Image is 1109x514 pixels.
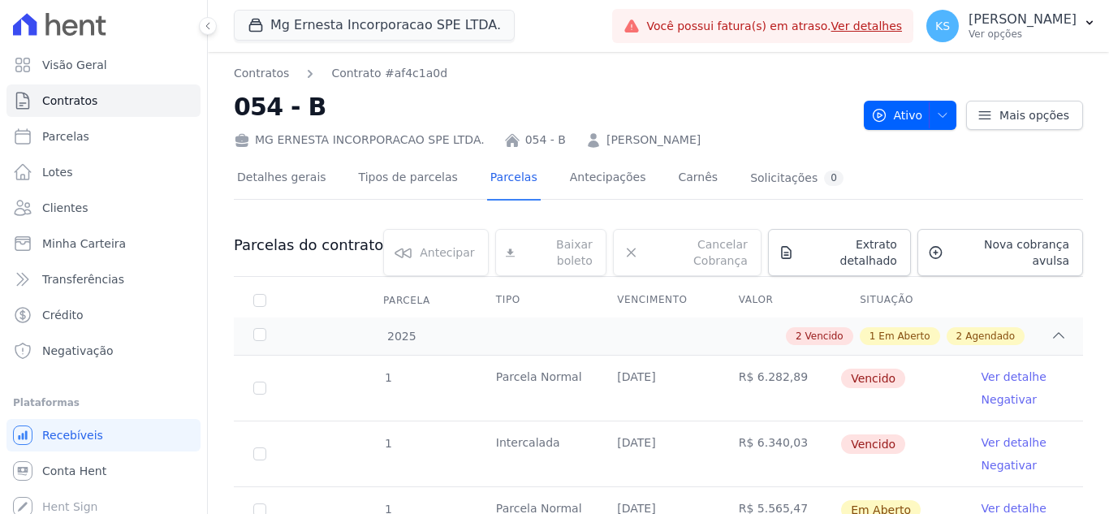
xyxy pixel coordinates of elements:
a: Detalhes gerais [234,158,330,201]
nav: Breadcrumb [234,65,851,82]
span: Vencido [805,329,844,343]
a: Parcelas [487,158,541,201]
span: Lotes [42,164,73,180]
h3: Parcelas do contrato [234,235,383,255]
span: 2 [796,329,802,343]
a: Ver detalhes [831,19,903,32]
span: Recebíveis [42,427,103,443]
td: [DATE] [598,421,718,486]
a: Tipos de parcelas [356,158,461,201]
span: Minha Carteira [42,235,126,252]
span: Visão Geral [42,57,107,73]
a: Minha Carteira [6,227,201,260]
span: Clientes [42,200,88,216]
a: Solicitações0 [747,158,847,201]
td: Parcela Normal [477,356,598,421]
span: Extrato detalhado [800,236,897,269]
span: Crédito [42,307,84,323]
span: Negativação [42,343,114,359]
div: 0 [824,171,844,186]
span: Vencido [841,369,905,388]
a: Negativar [982,393,1038,406]
span: Parcelas [42,128,89,145]
button: KS [PERSON_NAME] Ver opções [913,3,1109,49]
a: Visão Geral [6,49,201,81]
a: Conta Hent [6,455,201,487]
a: Crédito [6,299,201,331]
td: Intercalada [477,421,598,486]
span: 1 [383,371,392,384]
th: Valor [719,283,840,317]
a: Contrato #af4c1a0d [331,65,447,82]
input: default [253,382,266,395]
span: 1 [870,329,876,343]
th: Situação [840,283,961,317]
a: Carnês [675,158,721,201]
span: Mais opções [999,107,1069,123]
div: Parcela [364,284,450,317]
button: Mg Ernesta Incorporacao SPE LTDA. [234,10,515,41]
a: Parcelas [6,120,201,153]
span: Em Aberto [878,329,930,343]
nav: Breadcrumb [234,65,447,82]
span: Contratos [42,93,97,109]
span: Nova cobrança avulsa [950,236,1069,269]
a: Negativação [6,335,201,367]
div: Solicitações [750,171,844,186]
a: Contratos [6,84,201,117]
a: Clientes [6,192,201,224]
span: 2 [956,329,963,343]
a: Recebíveis [6,419,201,451]
span: Conta Hent [42,463,106,479]
a: Ver detalhe [982,369,1046,385]
span: Vencido [841,434,905,454]
td: R$ 6.282,89 [719,356,840,421]
th: Tipo [477,283,598,317]
a: Ver detalhe [982,434,1046,451]
iframe: Intercom live chat [16,459,55,498]
div: MG ERNESTA INCORPORACAO SPE LTDA. [234,132,485,149]
div: Plataformas [13,393,194,412]
a: 054 - B [525,132,566,149]
h2: 054 - B [234,89,851,125]
a: Transferências [6,263,201,296]
span: KS [935,20,950,32]
a: Negativar [982,459,1038,472]
a: Antecipações [567,158,649,201]
span: Ativo [871,101,923,130]
span: Você possui fatura(s) em atraso. [646,18,902,35]
a: Nova cobrança avulsa [917,229,1083,276]
p: Ver opções [969,28,1077,41]
td: [DATE] [598,356,718,421]
a: [PERSON_NAME] [606,132,701,149]
a: Lotes [6,156,201,188]
p: [PERSON_NAME] [969,11,1077,28]
span: Transferências [42,271,124,287]
td: R$ 6.340,03 [719,421,840,486]
span: 1 [383,437,392,450]
th: Vencimento [598,283,718,317]
input: default [253,447,266,460]
span: Agendado [965,329,1015,343]
a: Contratos [234,65,289,82]
a: Mais opções [966,101,1083,130]
button: Ativo [864,101,957,130]
a: Extrato detalhado [768,229,911,276]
